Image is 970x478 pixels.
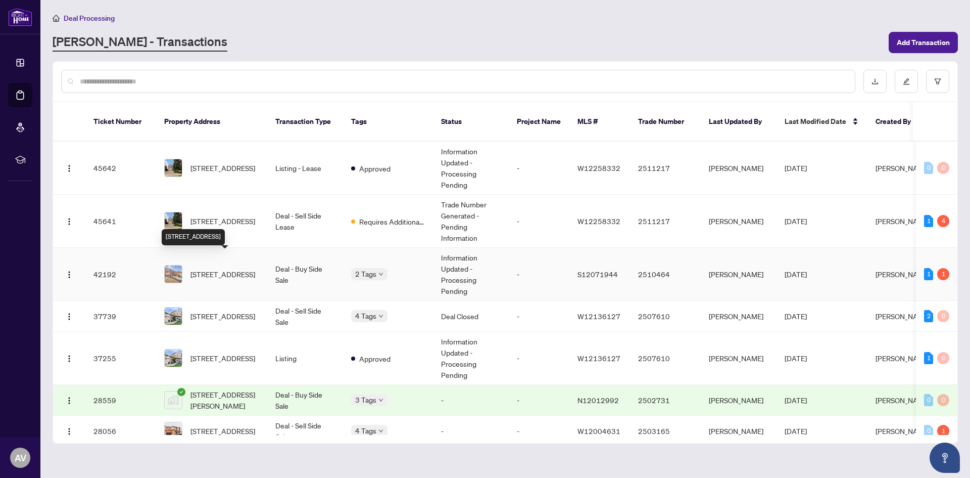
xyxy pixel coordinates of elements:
span: W12136127 [577,312,620,321]
td: Deal - Sell Side Sale [267,416,343,447]
td: Trade Number Generated - Pending Information [433,195,509,248]
td: 2503165 [630,416,701,447]
td: 2507610 [630,332,701,385]
span: [STREET_ADDRESS][PERSON_NAME] [190,389,259,411]
span: [DATE] [785,396,807,405]
td: - [433,416,509,447]
div: 1 [924,352,933,364]
td: - [509,301,569,332]
span: Approved [359,353,391,364]
span: W12258332 [577,216,620,226]
span: home [53,15,60,22]
td: - [509,416,569,447]
button: Logo [61,160,77,176]
td: 37255 [85,332,156,385]
img: Logo [65,218,73,226]
td: Information Updated - Processing Pending [433,332,509,385]
th: Tags [343,102,433,142]
span: [PERSON_NAME] [876,426,930,436]
span: [PERSON_NAME] [876,270,930,279]
div: 1 [924,268,933,280]
img: thumbnail-img [165,392,182,409]
td: - [433,385,509,416]
div: 0 [924,162,933,174]
td: Deal - Sell Side Sale [267,301,343,332]
span: [STREET_ADDRESS] [190,215,255,227]
button: Logo [61,266,77,282]
span: W12258332 [577,163,620,172]
button: Open asap [930,443,960,473]
span: N12012992 [577,396,619,405]
span: down [378,428,383,433]
span: Approved [359,163,391,174]
div: [STREET_ADDRESS] [162,229,225,245]
th: Trade Number [630,102,701,142]
td: 45642 [85,142,156,195]
button: edit [895,70,918,93]
span: S12071944 [577,270,618,279]
span: [STREET_ADDRESS] [190,269,255,280]
div: 0 [937,162,949,174]
span: [DATE] [785,163,807,172]
td: Information Updated - Processing Pending [433,248,509,301]
span: Requires Additional Docs [359,216,425,227]
button: filter [926,70,949,93]
span: 3 Tags [355,394,376,406]
span: 2 Tags [355,268,376,280]
img: Logo [65,427,73,436]
span: [PERSON_NAME] [876,312,930,321]
span: [DATE] [785,270,807,279]
img: Logo [65,164,73,172]
span: AV [15,451,26,465]
td: 45641 [85,195,156,248]
span: [PERSON_NAME] [876,216,930,226]
td: Deal - Buy Side Sale [267,385,343,416]
div: 1 [937,425,949,437]
td: 28559 [85,385,156,416]
img: Logo [65,355,73,363]
img: logo [8,8,32,26]
span: [DATE] [785,216,807,226]
td: 2507610 [630,301,701,332]
th: Created By [867,102,928,142]
td: [PERSON_NAME] [701,416,777,447]
div: 4 [937,215,949,227]
span: check-circle [177,388,185,396]
div: 0 [924,394,933,406]
span: [DATE] [785,354,807,363]
span: Add Transaction [897,34,950,51]
img: thumbnail-img [165,266,182,283]
th: Project Name [509,102,569,142]
span: [STREET_ADDRESS] [190,425,255,437]
div: 0 [937,310,949,322]
span: download [871,78,879,85]
span: [PERSON_NAME] [876,396,930,405]
img: thumbnail-img [165,422,182,440]
td: 2511217 [630,142,701,195]
td: - [509,195,569,248]
td: [PERSON_NAME] [701,332,777,385]
td: 28056 [85,416,156,447]
th: Status [433,102,509,142]
td: - [509,248,569,301]
span: [PERSON_NAME] [876,354,930,363]
img: thumbnail-img [165,212,182,230]
td: [PERSON_NAME] [701,301,777,332]
img: thumbnail-img [165,350,182,367]
img: Logo [65,397,73,405]
button: Add Transaction [889,32,958,53]
th: Property Address [156,102,267,142]
th: Transaction Type [267,102,343,142]
th: Ticket Number [85,102,156,142]
div: 0 [924,425,933,437]
span: down [378,398,383,403]
span: [DATE] [785,312,807,321]
button: Logo [61,213,77,229]
span: 4 Tags [355,310,376,322]
td: Deal - Sell Side Lease [267,195,343,248]
span: filter [934,78,941,85]
span: Deal Processing [64,14,115,23]
span: 4 Tags [355,425,376,437]
span: [STREET_ADDRESS] [190,162,255,173]
th: MLS # [569,102,630,142]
